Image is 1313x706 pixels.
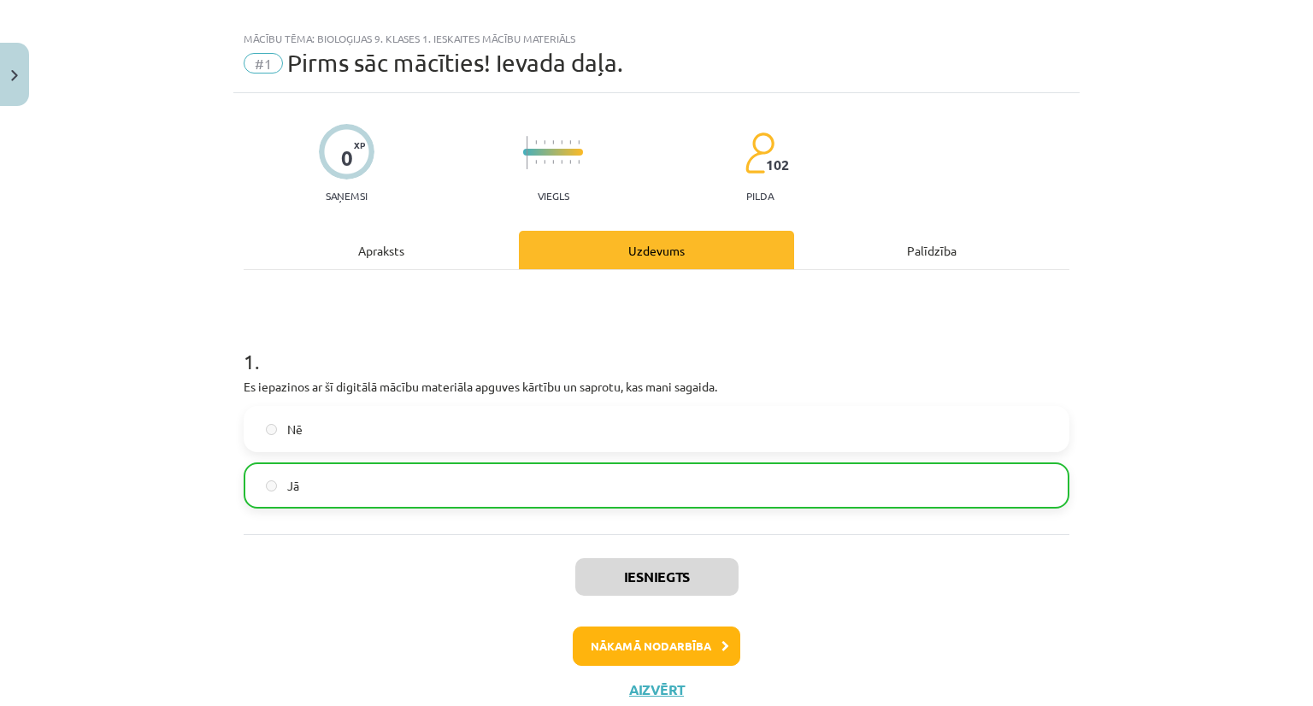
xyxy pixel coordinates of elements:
img: icon-short-line-57e1e144782c952c97e751825c79c345078a6d821885a25fce030b3d8c18986b.svg [569,140,571,144]
span: Jā [287,477,299,495]
span: 102 [766,157,789,173]
img: icon-short-line-57e1e144782c952c97e751825c79c345078a6d821885a25fce030b3d8c18986b.svg [544,140,545,144]
img: icon-short-line-57e1e144782c952c97e751825c79c345078a6d821885a25fce030b3d8c18986b.svg [561,160,562,164]
span: XP [354,140,365,150]
button: Nākamā nodarbība [573,627,740,666]
span: Pirms sāc mācīties! Ievada daļa. [287,49,623,77]
div: Apraksts [244,231,519,269]
img: icon-short-line-57e1e144782c952c97e751825c79c345078a6d821885a25fce030b3d8c18986b.svg [535,140,537,144]
img: icon-long-line-d9ea69661e0d244f92f715978eff75569469978d946b2353a9bb055b3ed8787d.svg [527,136,528,169]
div: Palīdzība [794,231,1069,269]
img: icon-short-line-57e1e144782c952c97e751825c79c345078a6d821885a25fce030b3d8c18986b.svg [578,160,580,164]
img: icon-short-line-57e1e144782c952c97e751825c79c345078a6d821885a25fce030b3d8c18986b.svg [552,160,554,164]
h1: 1 . [244,320,1069,373]
img: icon-close-lesson-0947bae3869378f0d4975bcd49f059093ad1ed9edebbc8119c70593378902aed.svg [11,70,18,81]
button: Aizvērt [624,681,689,698]
span: #1 [244,53,283,74]
div: Mācību tēma: Bioloģijas 9. klases 1. ieskaites mācību materiāls [244,32,1069,44]
span: Nē [287,421,303,438]
img: icon-short-line-57e1e144782c952c97e751825c79c345078a6d821885a25fce030b3d8c18986b.svg [578,140,580,144]
button: Iesniegts [575,558,739,596]
p: Viegls [538,190,569,202]
img: icon-short-line-57e1e144782c952c97e751825c79c345078a6d821885a25fce030b3d8c18986b.svg [544,160,545,164]
img: students-c634bb4e5e11cddfef0936a35e636f08e4e9abd3cc4e673bd6f9a4125e45ecb1.svg [745,132,774,174]
p: Saņemsi [319,190,374,202]
img: icon-short-line-57e1e144782c952c97e751825c79c345078a6d821885a25fce030b3d8c18986b.svg [535,160,537,164]
div: 0 [341,146,353,170]
p: Es iepazinos ar šī digitālā mācību materiāla apguves kārtību un saprotu, kas mani sagaida. [244,378,1069,396]
input: Jā [266,480,277,491]
p: pilda [746,190,774,202]
img: icon-short-line-57e1e144782c952c97e751825c79c345078a6d821885a25fce030b3d8c18986b.svg [561,140,562,144]
img: icon-short-line-57e1e144782c952c97e751825c79c345078a6d821885a25fce030b3d8c18986b.svg [569,160,571,164]
input: Nē [266,424,277,435]
div: Uzdevums [519,231,794,269]
img: icon-short-line-57e1e144782c952c97e751825c79c345078a6d821885a25fce030b3d8c18986b.svg [552,140,554,144]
